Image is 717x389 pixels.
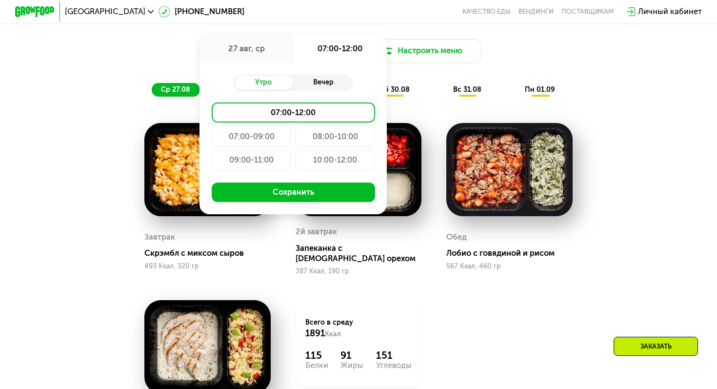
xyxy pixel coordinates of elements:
[199,35,293,63] div: 27 авг, ср
[376,349,412,362] div: 151
[159,6,244,18] a: [PHONE_NUMBER]
[446,230,467,245] div: Обед
[305,328,325,339] span: 1891
[376,362,412,369] div: Углеводы
[614,337,698,356] div: Заказать
[212,126,291,146] div: 07:00-09:00
[638,6,702,18] div: Личный кабинет
[144,248,279,258] div: Скрэмбл с миксом сыров
[212,150,291,170] div: 09:00-11:00
[295,126,375,146] div: 08:00-10:00
[518,8,554,16] a: Вендинги
[362,39,482,63] button: Настроить меню
[305,318,412,340] div: Всего в среду
[340,349,363,362] div: 91
[340,362,363,369] div: Жиры
[234,76,294,90] div: Утро
[453,85,481,94] span: вс 31.08
[212,102,375,123] div: 07:00-12:00
[296,244,430,264] div: Запеканка с [DEMOGRAPHIC_DATA] орехом
[295,150,375,170] div: 10:00-12:00
[462,8,511,16] a: Качество еды
[446,248,580,258] div: Лобио с говядиной и рисом
[379,85,410,94] span: сб 30.08
[212,183,375,203] button: Сохранить
[305,349,328,362] div: 115
[65,8,145,16] span: [GEOGRAPHIC_DATA]
[325,330,341,338] span: Ккал
[161,85,190,94] span: ср 27.08
[144,263,271,270] div: 493 Ккал, 320 гр
[293,76,353,90] div: Вечер
[296,267,422,275] div: 387 Ккал, 190 гр
[446,263,573,270] div: 567 Ккал, 460 гр
[561,8,614,16] div: поставщикам
[305,362,328,369] div: Белки
[525,85,555,94] span: пн 01.09
[293,35,387,63] div: 07:00-12:00
[296,225,337,240] div: 2й завтрак
[144,230,175,245] div: Завтрак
